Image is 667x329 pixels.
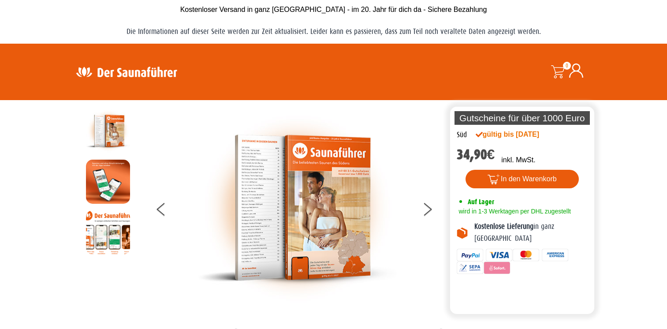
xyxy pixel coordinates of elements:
p: Gutscheine für über 1000 Euro [455,111,590,125]
img: Anleitung7tn [86,210,130,254]
span: € [487,146,495,163]
bdi: 34,90 [457,146,495,163]
span: wird in 1-3 Werktagen per DHL zugestellt [457,208,571,215]
div: Süd [457,129,467,141]
p: inkl. MwSt. [501,155,535,165]
span: Auf Lager [468,198,494,206]
img: der-saunafuehrer-2025-sued [86,109,130,153]
b: Kostenlose Lieferung [474,222,533,231]
button: In den Warenkorb [466,170,579,188]
p: in ganz [GEOGRAPHIC_DATA] [474,221,588,244]
span: Kostenloser Versand in ganz [GEOGRAPHIC_DATA] - im 20. Jahr für dich da - Sichere Bezahlung [180,6,487,13]
img: der-saunafuehrer-2025-sued [198,109,396,307]
span: 0 [563,62,571,70]
img: MOCKUP-iPhone_regional [86,160,130,204]
div: gültig bis [DATE] [476,129,559,140]
p: Die Informationen auf dieser Seite werden zur Zeit aktualisiert. Leider kann es passieren, dass z... [69,24,598,39]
